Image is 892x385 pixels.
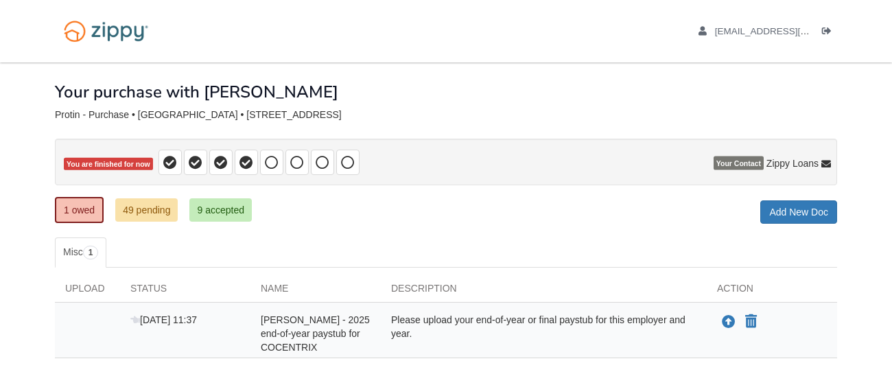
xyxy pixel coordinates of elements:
h1: Your purchase with [PERSON_NAME] [55,83,338,101]
span: [PERSON_NAME] - 2025 end-of-year paystub for COCENTRIX [261,314,370,353]
div: Please upload your end-of-year or final paystub for this employer and year. [381,313,707,354]
span: [DATE] 11:37 [130,314,197,325]
img: Logo [55,14,157,49]
button: Declare Dina Protin - 2025 end-of-year paystub for COCENTRIX not applicable [744,314,758,330]
a: 9 accepted [189,198,252,222]
div: Protin - Purchase • [GEOGRAPHIC_DATA] • [STREET_ADDRESS] [55,109,837,121]
a: Add New Doc [760,200,837,224]
div: Status [120,281,250,302]
span: dinaprotin@gmail.com [715,26,872,36]
a: Log out [822,26,837,40]
div: Upload [55,281,120,302]
a: edit profile [699,26,872,40]
div: Action [707,281,837,302]
button: Upload Dina Protin - 2025 end-of-year paystub for COCENTRIX [720,313,737,331]
span: 1 [83,246,99,259]
div: Description [381,281,707,302]
div: Name [250,281,381,302]
a: 49 pending [115,198,178,222]
a: 1 owed [55,197,104,223]
span: Your Contact [714,156,764,170]
span: Zippy Loans [766,156,819,170]
span: You are finished for now [64,158,153,171]
a: Misc [55,237,106,268]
